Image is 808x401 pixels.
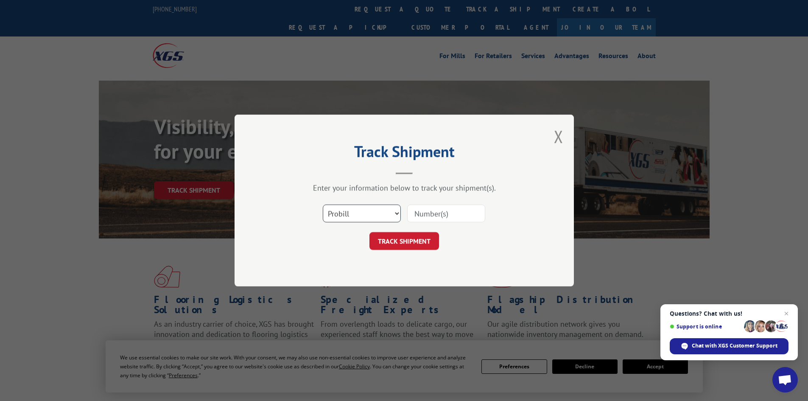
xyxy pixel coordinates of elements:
[670,310,788,317] span: Questions? Chat with us!
[277,183,531,193] div: Enter your information below to track your shipment(s).
[670,338,788,354] div: Chat with XGS Customer Support
[369,232,439,250] button: TRACK SHIPMENT
[692,342,777,350] span: Chat with XGS Customer Support
[772,367,798,393] div: Open chat
[277,146,531,162] h2: Track Shipment
[554,125,563,148] button: Close modal
[407,205,485,222] input: Number(s)
[781,308,791,319] span: Close chat
[670,323,741,330] span: Support is online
